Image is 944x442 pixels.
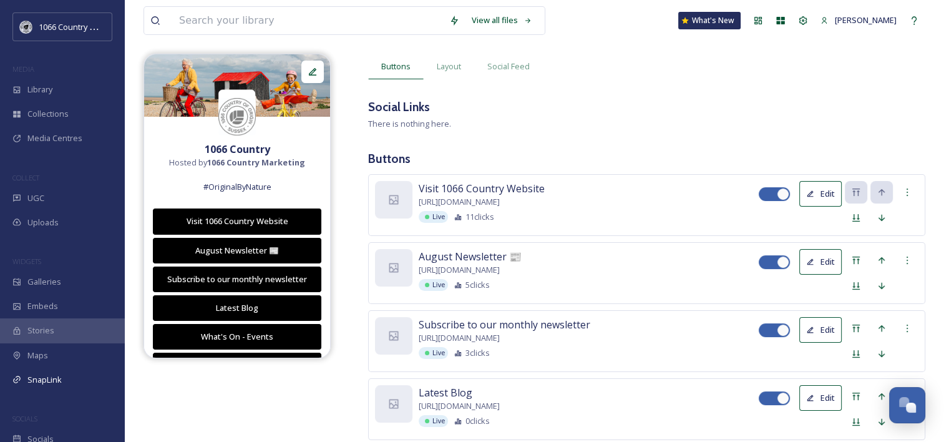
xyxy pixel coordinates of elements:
span: Latest Blog [419,385,472,400]
span: Stories [27,325,54,336]
span: SnapLink [27,374,62,386]
span: Maps [27,350,48,361]
button: Edit [799,249,842,275]
span: 1066 Country Marketing [39,21,127,32]
button: Open Chat [889,387,925,423]
button: Edit [799,385,842,411]
button: What's On - Events [153,324,321,350]
input: Search your library [173,7,443,34]
button: Edit [799,181,842,207]
span: COLLECT [12,173,39,182]
span: [PERSON_NAME] [835,14,897,26]
span: Uploads [27,217,59,228]
div: What's On - Events [160,331,314,343]
button: Latest Blog [153,295,321,321]
span: 11 clicks [465,211,494,223]
span: Social Feed [487,61,530,72]
a: View all files [465,8,538,32]
button: Explore [153,353,321,378]
span: Embeds [27,300,58,312]
div: Live [419,347,448,359]
span: August Newsletter 📰 [419,249,522,264]
span: 5 clicks [465,279,489,291]
img: 1066-Brand-stamp-logo-CMYK_Black.jpg [218,98,256,135]
div: Live [419,211,448,223]
span: 3 clicks [465,347,489,359]
span: Visit 1066 Country Website [419,181,545,196]
span: Subscribe to our monthly newsletter [419,317,590,332]
h3: Social Links [368,98,430,116]
a: What's New [678,12,741,29]
span: #OriginalByNature [203,181,271,193]
button: August Newsletter 📰 [153,238,321,263]
button: Edit [799,317,842,343]
span: [URL][DOMAIN_NAME] [419,332,500,344]
span: [URL][DOMAIN_NAME] [419,264,500,276]
span: Layout [437,61,461,72]
strong: 1066 Country [205,142,270,156]
span: Media Centres [27,132,82,144]
div: Live [419,279,448,291]
div: Visit 1066 Country Website [160,215,314,227]
span: UGC [27,192,44,204]
span: Buttons [381,61,411,72]
span: Collections [27,108,69,120]
div: Latest Blog [160,302,314,314]
button: Visit 1066 Country Website [153,209,321,234]
img: logo_footerstamp.png [20,21,32,33]
span: WIDGETS [12,257,41,266]
span: [URL][DOMAIN_NAME] [419,196,500,208]
div: Subscribe to our monthly newsletter [160,273,314,285]
span: Library [27,84,52,96]
span: [URL][DOMAIN_NAME] [419,400,500,412]
span: There is nothing here. [368,118,451,129]
h3: Buttons [368,150,925,168]
span: SOCIALS [12,414,37,423]
span: 0 clicks [465,415,489,427]
strong: 1066 Country Marketing [207,157,305,168]
div: Live [419,415,448,427]
div: August Newsletter 📰 [160,245,314,257]
span: Hosted by [169,157,305,169]
button: Subscribe to our monthly newsletter [153,267,321,292]
img: 8e325216-6ed2-4809-9dd7-808347e40cfb.jpg [144,54,330,117]
span: Galleries [27,276,61,288]
a: [PERSON_NAME] [814,8,903,32]
span: MEDIA [12,64,34,74]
